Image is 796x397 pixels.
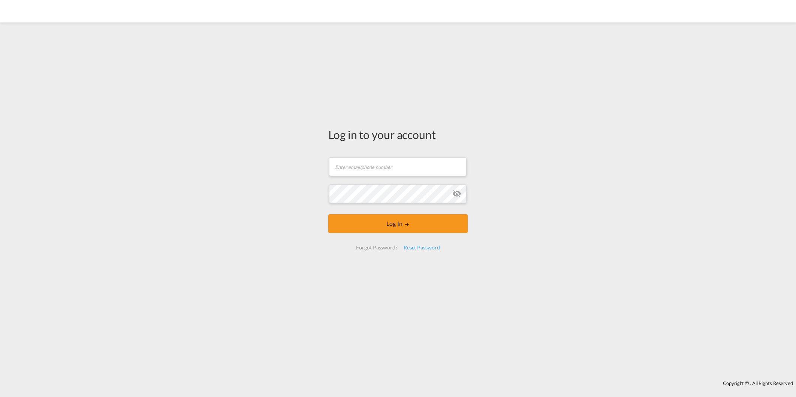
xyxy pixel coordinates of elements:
div: Reset Password [401,241,443,254]
div: Forgot Password? [353,241,400,254]
button: LOGIN [328,214,468,233]
div: Log in to your account [328,127,468,142]
input: Enter email/phone number [329,157,467,176]
md-icon: icon-eye-off [452,189,461,198]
